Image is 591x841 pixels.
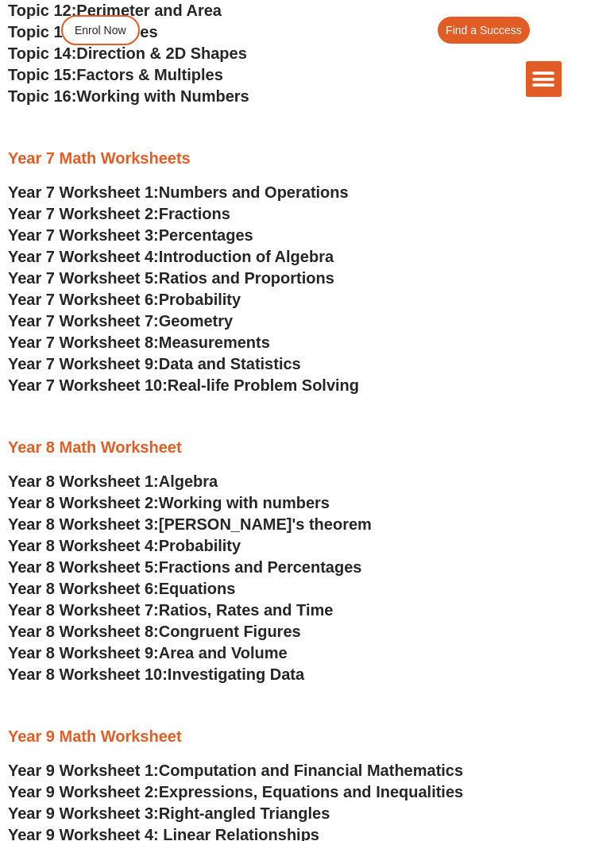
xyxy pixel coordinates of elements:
span: Year 7 Worksheet 5: [8,269,159,287]
span: Year 7 Worksheet 10: [8,376,168,394]
a: Year 7 Worksheet 7:Geometry [8,312,233,330]
span: Year 7 Worksheet 9: [8,355,159,372]
span: Computation and Financial Mathematics [159,762,463,779]
a: Year 8 Worksheet 5:Fractions and Percentages [8,558,361,576]
div: Menu Toggle [526,61,562,97]
span: Year 8 Worksheet 9: [8,644,159,662]
a: Year 8 Worksheet 6:Equations [8,580,235,597]
iframe: Chat Widget [319,662,591,841]
span: Year 7 Worksheet 2: [8,205,159,222]
span: Measurements [159,334,270,351]
span: Algebra [159,473,218,490]
span: Probability [159,291,241,308]
span: Fractions and Percentages [159,558,362,576]
span: Fractions [159,205,230,222]
span: Equations [159,580,236,597]
h3: Year 8 Math Worksheet [8,437,583,457]
a: Find a Success [438,17,530,44]
span: Real-life Problem Solving [168,376,359,394]
span: Percentages [159,226,253,244]
span: Year 7 Worksheet 7: [8,312,159,330]
a: Year 8 Worksheet 8:Congruent Figures [8,623,301,640]
span: Numbers and Operations [159,183,349,201]
span: Year 8 Worksheet 6: [8,580,159,597]
h3: Year 7 Math Worksheets [8,148,583,168]
span: Year 9 Worksheet 3: [8,804,159,822]
span: Probability [159,537,241,554]
span: Working with numbers [159,494,330,511]
span: Year 8 Worksheet 10: [8,665,168,683]
a: Year 9 Worksheet 2:Expressions, Equations and Inequalities [8,783,463,800]
span: Year 8 Worksheet 7: [8,601,159,619]
span: Congruent Figures [159,623,301,640]
span: Ratios and Proportions [159,269,334,287]
a: Year 7 Worksheet 6:Probability [8,291,241,308]
span: Year 8 Worksheet 1: [8,473,159,490]
span: Year 7 Worksheet 4: [8,248,159,265]
span: Enrol Now [75,25,126,36]
span: Expressions, Equations and Inequalities [159,783,463,800]
a: Year 8 Worksheet 2:Working with numbers [8,494,330,511]
span: Find a Success [446,25,522,36]
a: Year 7 Worksheet 9:Data and Statistics [8,355,301,372]
span: Data and Statistics [159,355,301,372]
span: Year 8 Worksheet 2: [8,494,159,511]
span: Year 9 Worksheet 2: [8,783,159,800]
span: Year 7 Worksheet 1: [8,183,159,201]
span: Year 7 Worksheet 3: [8,226,159,244]
a: Year 8 Worksheet 1:Algebra [8,473,218,490]
a: Year 8 Worksheet 3:[PERSON_NAME]'s theorem [8,515,372,533]
span: Right-angled Triangles [159,804,330,822]
a: Enrol Now [61,15,140,45]
a: Year 7 Worksheet 5:Ratios and Proportions [8,269,334,287]
span: Year 7 Worksheet 6: [8,291,159,308]
span: Area and Volume [159,644,288,662]
h3: Year 9 Math Worksheet [8,726,583,746]
a: Year 7 Worksheet 10:Real-life Problem Solving [8,376,359,394]
span: Year 8 Worksheet 8: [8,623,159,640]
a: Year 9 Worksheet 1:Computation and Financial Mathematics [8,762,463,779]
a: Year 8 Worksheet 7:Ratios, Rates and Time [8,601,333,619]
span: Introduction of Algebra [159,248,334,265]
a: Year 7 Worksheet 4:Introduction of Algebra [8,248,334,265]
a: Year 7 Worksheet 1:Numbers and Operations [8,183,349,201]
span: Geometry [159,312,233,330]
a: Year 8 Worksheet 4:Probability [8,537,241,554]
a: Year 8 Worksheet 9:Area and Volume [8,644,288,662]
span: Year 9 Worksheet 1: [8,762,159,779]
span: [PERSON_NAME]'s theorem [159,515,372,533]
span: Year 8 Worksheet 4: [8,537,159,554]
span: Investigating Data [168,665,304,683]
span: Year 8 Worksheet 3: [8,515,159,533]
a: Year 9 Worksheet 3:Right-angled Triangles [8,804,330,822]
a: Year 8 Worksheet 10:Investigating Data [8,665,304,683]
span: Year 8 Worksheet 5: [8,558,159,576]
a: Year 7 Worksheet 2:Fractions [8,205,230,222]
a: Year 7 Worksheet 3:Percentages [8,226,253,244]
span: Year 7 Worksheet 8: [8,334,159,351]
span: Ratios, Rates and Time [159,601,334,619]
a: Year 7 Worksheet 8:Measurements [8,334,270,351]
